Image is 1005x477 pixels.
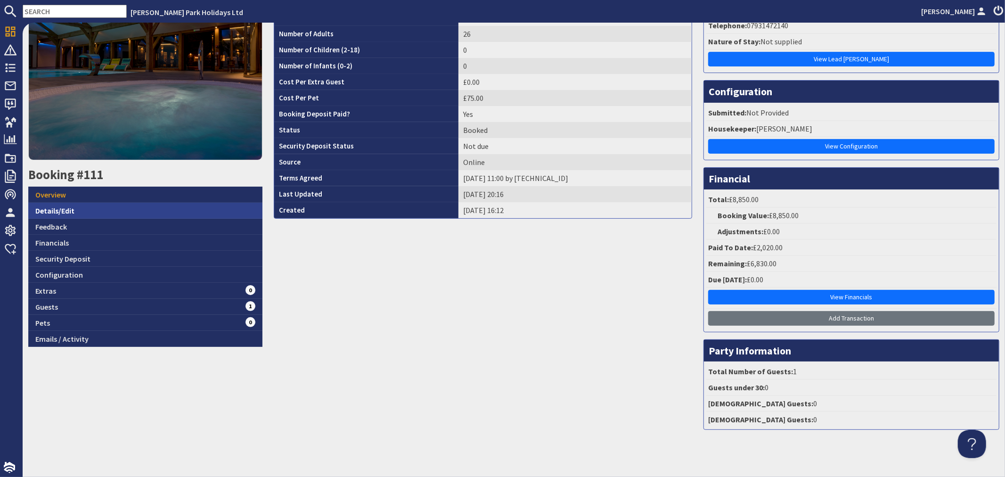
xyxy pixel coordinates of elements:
[28,167,262,182] h2: Booking #111
[708,124,756,133] strong: Housekeeper:
[706,34,997,50] li: Not supplied
[708,21,747,30] strong: Telephone:
[274,74,458,90] th: Cost Per Extra Guest
[458,170,692,186] td: [DATE] 11:00 by [TECHNICAL_ID]
[706,208,997,224] li: £8,850.00
[708,290,995,304] a: View Financials
[704,81,999,102] h3: Configuration
[245,301,256,311] span: 1
[322,175,330,183] i: Agreements were checked at the time of signing booking terms:<br>- I AGREE to take out appropriat...
[718,227,763,236] strong: Adjustments:
[28,315,262,331] a: Pets0
[274,154,458,170] th: Source
[708,259,747,268] strong: Remaining:
[28,251,262,267] a: Security Deposit
[28,203,262,219] a: Details/Edit
[458,26,692,42] td: 26
[704,340,999,362] h3: Party Information
[458,106,692,122] td: Yes
[708,275,747,284] strong: Due [DATE]:
[28,283,262,299] a: Extras0
[28,219,262,235] a: Feedback
[708,311,995,326] a: Add Transaction
[274,106,458,122] th: Booking Deposit Paid?
[274,170,458,186] th: Terms Agreed
[458,202,692,218] td: [DATE] 16:12
[458,42,692,58] td: 0
[706,272,997,288] li: £0.00
[458,74,692,90] td: £0.00
[708,383,765,392] strong: Guests under 30:
[706,192,997,208] li: £8,850.00
[28,187,262,203] a: Overview
[921,6,988,17] a: [PERSON_NAME]
[706,121,997,137] li: [PERSON_NAME]
[274,122,458,138] th: Status
[458,58,692,74] td: 0
[245,285,256,295] span: 0
[4,462,15,473] img: staytech_i_w-64f4e8e9ee0a9c174fd5317b4b171b261742d2d393467e5bdba4413f4f884c10.svg
[245,317,256,327] span: 0
[718,211,769,220] strong: Booking Value:
[28,299,262,315] a: Guests1
[708,243,753,252] strong: Paid To Date:
[708,139,995,154] a: View Configuration
[706,240,997,256] li: £2,020.00
[706,224,997,240] li: £0.00
[458,138,692,154] td: Not due
[704,168,999,189] h3: Financial
[274,58,458,74] th: Number of Infants (0-2)
[458,154,692,170] td: Online
[706,412,997,427] li: 0
[274,138,458,154] th: Security Deposit Status
[458,90,692,106] td: £75.00
[708,415,813,424] strong: [DEMOGRAPHIC_DATA] Guests:
[28,235,262,251] a: Financials
[706,380,997,396] li: 0
[706,396,997,412] li: 0
[706,364,997,380] li: 1
[708,52,995,66] a: View Lead [PERSON_NAME]
[708,399,813,408] strong: [DEMOGRAPHIC_DATA] Guests:
[706,105,997,121] li: Not Provided
[274,202,458,218] th: Created
[23,5,127,18] input: SEARCH
[274,186,458,202] th: Last Updated
[274,26,458,42] th: Number of Adults
[458,122,692,138] td: Booked
[958,430,986,458] iframe: Toggle Customer Support
[28,331,262,347] a: Emails / Activity
[708,367,793,376] strong: Total Number of Guests:
[131,8,243,17] a: [PERSON_NAME] Park Holidays Ltd
[706,18,997,34] li: 07931472140
[274,90,458,106] th: Cost Per Pet
[708,37,760,46] strong: Nature of Stay:
[706,256,997,272] li: £6,830.00
[28,267,262,283] a: Configuration
[708,195,729,204] strong: Total:
[708,108,746,117] strong: Submitted:
[274,42,458,58] th: Number of Children (2-18)
[458,186,692,202] td: [DATE] 20:16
